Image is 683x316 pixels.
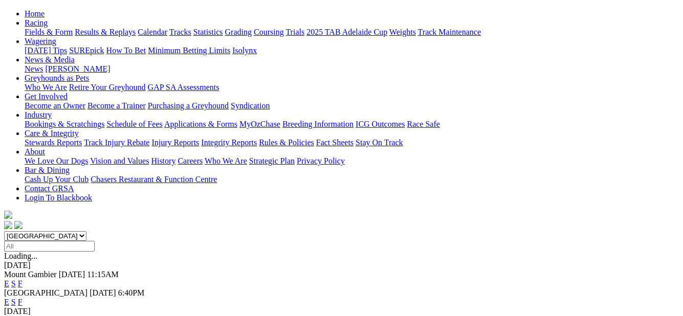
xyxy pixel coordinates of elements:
[18,298,23,306] a: F
[75,28,136,36] a: Results & Replays
[25,156,679,166] div: About
[239,120,280,128] a: MyOzChase
[285,28,304,36] a: Trials
[25,138,679,147] div: Care & Integrity
[90,288,116,297] span: [DATE]
[4,270,57,279] span: Mount Gambier
[4,261,679,270] div: [DATE]
[59,270,85,279] span: [DATE]
[25,92,68,101] a: Get Involved
[4,252,37,260] span: Loading...
[306,28,387,36] a: 2025 TAB Adelaide Cup
[249,156,295,165] a: Strategic Plan
[148,46,230,55] a: Minimum Betting Limits
[25,175,679,184] div: Bar & Dining
[178,156,203,165] a: Careers
[148,101,229,110] a: Purchasing a Greyhound
[87,270,119,279] span: 11:15AM
[11,298,16,306] a: S
[11,279,16,288] a: S
[25,101,85,110] a: Become an Owner
[297,156,345,165] a: Privacy Policy
[231,101,270,110] a: Syndication
[25,28,73,36] a: Fields & Form
[316,138,354,147] a: Fact Sheets
[25,120,104,128] a: Bookings & Scratchings
[259,138,314,147] a: Rules & Policies
[25,175,89,184] a: Cash Up Your Club
[169,28,191,36] a: Tracks
[4,211,12,219] img: logo-grsa-white.png
[84,138,149,147] a: Track Injury Rebate
[138,28,167,36] a: Calendar
[25,74,89,82] a: Greyhounds as Pets
[205,156,247,165] a: Who We Are
[4,298,9,306] a: E
[69,46,104,55] a: SUREpick
[4,288,87,297] span: [GEOGRAPHIC_DATA]
[25,193,92,202] a: Login To Blackbook
[25,138,82,147] a: Stewards Reports
[4,279,9,288] a: E
[407,120,439,128] a: Race Safe
[151,156,175,165] a: History
[356,138,403,147] a: Stay On Track
[201,138,257,147] a: Integrity Reports
[25,9,45,18] a: Home
[25,147,45,156] a: About
[87,101,146,110] a: Become a Trainer
[45,64,110,73] a: [PERSON_NAME]
[25,156,88,165] a: We Love Our Dogs
[225,28,252,36] a: Grading
[25,184,74,193] a: Contact GRSA
[232,46,257,55] a: Isolynx
[25,83,679,92] div: Greyhounds as Pets
[25,64,43,73] a: News
[25,18,48,27] a: Racing
[4,221,12,229] img: facebook.svg
[389,28,416,36] a: Weights
[418,28,481,36] a: Track Maintenance
[25,120,679,129] div: Industry
[148,83,219,92] a: GAP SA Assessments
[25,101,679,110] div: Get Involved
[4,307,679,316] div: [DATE]
[69,83,146,92] a: Retire Your Greyhound
[25,64,679,74] div: News & Media
[25,28,679,37] div: Racing
[118,288,145,297] span: 6:40PM
[193,28,223,36] a: Statistics
[90,156,149,165] a: Vision and Values
[25,46,679,55] div: Wagering
[14,221,23,229] img: twitter.svg
[25,166,70,174] a: Bar & Dining
[25,55,75,64] a: News & Media
[25,129,79,138] a: Care & Integrity
[356,120,405,128] a: ICG Outcomes
[25,110,52,119] a: Industry
[106,120,162,128] a: Schedule of Fees
[25,46,67,55] a: [DATE] Tips
[25,37,56,46] a: Wagering
[151,138,199,147] a: Injury Reports
[164,120,237,128] a: Applications & Forms
[4,241,95,252] input: Select date
[25,83,67,92] a: Who We Are
[106,46,146,55] a: How To Bet
[18,279,23,288] a: F
[282,120,354,128] a: Breeding Information
[91,175,217,184] a: Chasers Restaurant & Function Centre
[254,28,284,36] a: Coursing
